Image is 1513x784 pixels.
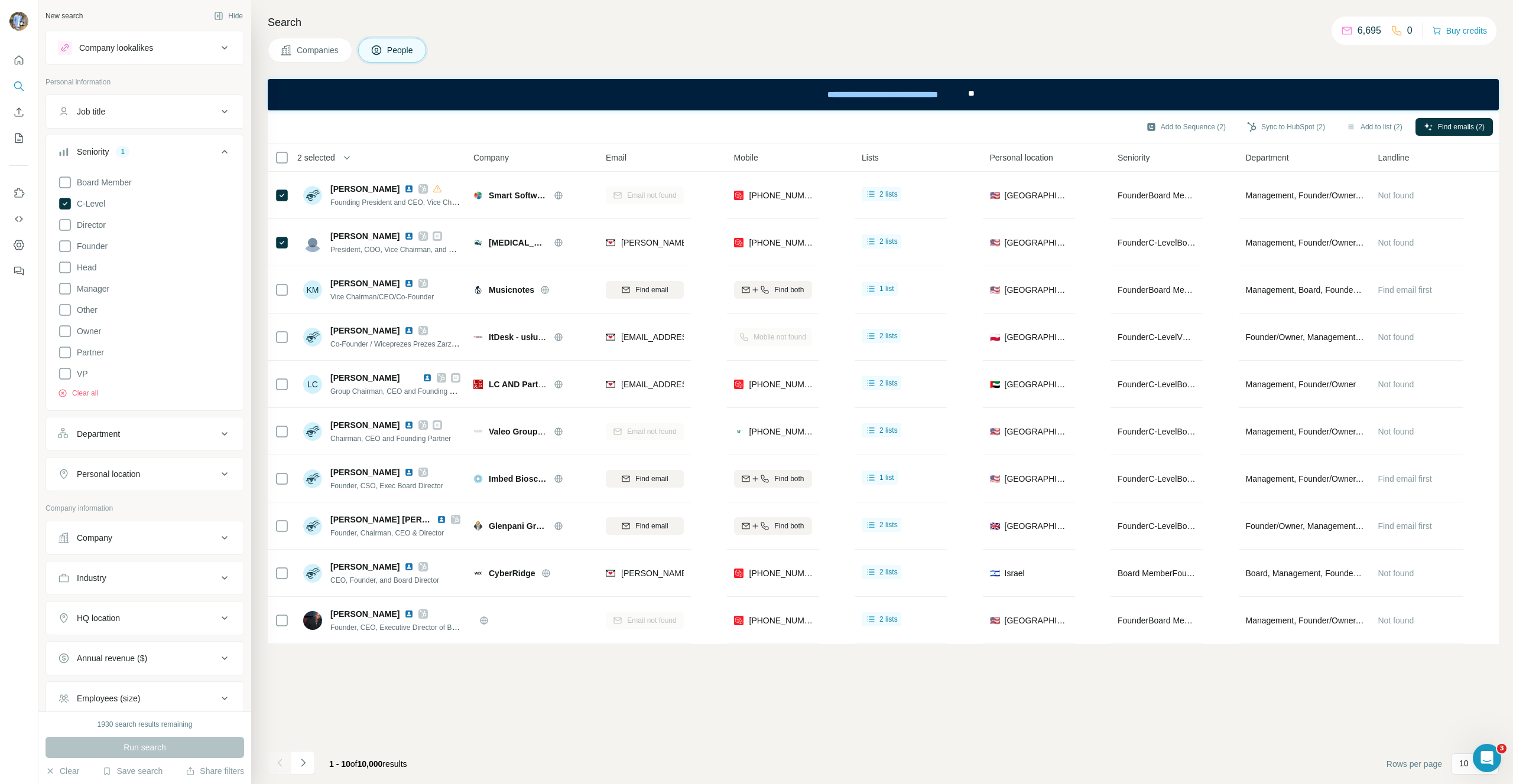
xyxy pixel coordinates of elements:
span: Founder Board Member C-Level VP [1118,285,1243,295]
span: Find emails (2) [1438,122,1485,132]
span: C-Level [72,198,105,210]
button: Enrich CSV [9,102,28,123]
button: Find both [734,517,812,535]
button: Sync to HubSpot (2) [1239,118,1333,136]
button: Add to Sequence (2) [1138,118,1234,136]
img: Logo of Cancer Check Labs [473,238,483,247]
span: Not found [1378,332,1414,342]
span: [PERSON_NAME] [330,277,400,289]
img: provider findymail logo [606,331,615,343]
span: Department [1246,152,1289,164]
span: Founder C-Level Board Member Director [1118,474,1261,484]
span: 1 list [879,472,894,483]
span: [GEOGRAPHIC_DATA] [1005,190,1068,201]
span: [PERSON_NAME] [330,183,400,195]
img: LinkedIn logo [404,184,414,194]
span: 🇺🇸 [990,284,1000,296]
span: of [350,759,358,769]
div: 1 [116,146,129,157]
img: LinkedIn logo [404,326,414,335]
span: Other [72,304,98,316]
button: Save search [102,765,163,777]
span: Vice Chairman/CEO/Co-Founder [330,293,434,301]
button: Job title [46,97,243,126]
button: Search [9,76,28,97]
span: Founder/Owner, Management, Board [1246,520,1364,532]
button: Use Surfe on LinkedIn [9,182,28,204]
span: 🇵🇱 [990,331,1000,343]
span: Group Chairman, CEO and Founding Partner [330,386,473,396]
span: [GEOGRAPHIC_DATA] [1005,426,1068,437]
span: [GEOGRAPHIC_DATA] [1005,473,1068,485]
div: Job title [77,106,105,117]
span: 🇺🇸 [990,473,1000,485]
span: Management, Founder/Owner, Board [1246,237,1364,249]
span: People [387,44,414,56]
span: 2 lists [879,378,898,388]
span: Founder Board Member Director C-Level [1118,616,1261,625]
img: LinkedIn logo [404,609,414,619]
span: Musicnotes [489,284,534,296]
img: Avatar [303,422,322,441]
button: Seniority1 [46,138,243,171]
button: Dashboard [9,234,28,256]
img: Avatar [303,328,322,347]
span: Companies [297,44,340,56]
span: Find both [774,285,804,295]
span: Head [72,262,96,273]
span: [PHONE_NUMBER] [749,616,824,625]
span: Find email first [1378,521,1432,531]
button: Find email [606,517,684,535]
span: Management, Founder/Owner, Board [1246,190,1364,201]
img: provider prospeo logo [734,237,743,249]
span: 2 lists [879,425,898,436]
p: 10 [1459,757,1469,769]
span: Owner [72,325,101,337]
span: Rows per page [1387,758,1442,770]
div: Annual revenue ($) [77,652,147,664]
span: Not found [1378,616,1414,625]
div: KM [303,280,322,299]
div: LC [303,375,322,394]
span: Board Member Founder C-Level Director [1118,569,1261,578]
span: [MEDICAL_DATA] Check Labs [489,237,548,249]
img: LinkedIn logo [423,373,432,383]
span: Board, Management, Founder/Owner [1246,567,1364,579]
img: Avatar [303,564,322,583]
span: CEO, Founder, and Board Director [330,576,439,584]
img: provider contactout logo [734,426,743,437]
p: Company information [46,503,244,514]
button: Buy credits [1432,22,1487,39]
iframe: Intercom live chat [1473,744,1501,772]
span: [GEOGRAPHIC_DATA] [1005,331,1068,343]
span: 2 lists [879,520,898,530]
img: LinkedIn logo [404,562,414,571]
span: Management, Founder/Owner [1246,378,1356,390]
img: Logo of Musicnotes [473,285,483,295]
span: 🇺🇸 [990,237,1000,249]
span: Seniority [1118,152,1150,164]
span: VP [72,368,88,380]
span: Founder C-Level VP Board Member [1118,332,1243,342]
img: provider findymail logo [606,237,615,249]
div: HQ location [77,612,120,624]
span: Find email [635,473,668,484]
span: Find email [635,521,668,531]
span: Management, Founder/Owner, Board [1246,426,1364,437]
span: 🇮🇱 [990,567,1000,579]
span: Founder C-Level Board Member Partner [1118,427,1259,436]
button: Add to list (2) [1338,118,1411,136]
span: President, COO, Vice Chairman, and Founder [330,244,475,254]
img: Logo of Valeo Groupe Americas [473,427,483,436]
img: Avatar [303,469,322,488]
span: [PHONE_NUMBER] [749,191,824,200]
span: [PERSON_NAME] [330,230,400,242]
img: provider findymail logo [606,567,615,579]
span: Company [473,152,509,164]
span: Founder/Owner, Management, Accounting and Finance, Board [1246,331,1364,343]
button: Personal location [46,460,243,488]
span: Management, Founder/Owner, Board [1246,615,1364,626]
span: [GEOGRAPHIC_DATA] [1005,237,1068,249]
button: Employees (size) [46,684,243,713]
button: Find email [606,470,684,488]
